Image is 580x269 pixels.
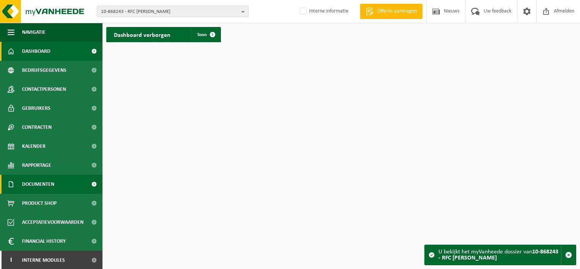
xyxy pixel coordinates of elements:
span: Contactpersonen [22,80,66,99]
span: Financial History [22,232,66,251]
span: Navigatie [22,23,46,42]
span: Acceptatievoorwaarden [22,213,84,232]
label: Interne informatie [298,6,348,17]
span: Contracten [22,118,52,137]
span: Rapportage [22,156,51,175]
span: Documenten [22,175,54,194]
span: Gebruikers [22,99,50,118]
span: Kalender [22,137,46,156]
span: Bedrijfsgegevens [22,61,66,80]
span: Offerte aanvragen [375,8,419,15]
button: 10-868243 - RFC [PERSON_NAME] [97,6,249,17]
span: Dashboard [22,42,50,61]
span: Product Shop [22,194,57,213]
a: Toon [191,27,220,42]
span: Toon [197,32,207,37]
div: U bekijkt het myVanheede dossier van [438,245,561,265]
span: 10-868243 - RFC [PERSON_NAME] [101,6,238,17]
h2: Dashboard verborgen [106,27,178,42]
a: Offerte aanvragen [360,4,422,19]
strong: 10-868243 - RFC [PERSON_NAME] [438,249,558,261]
